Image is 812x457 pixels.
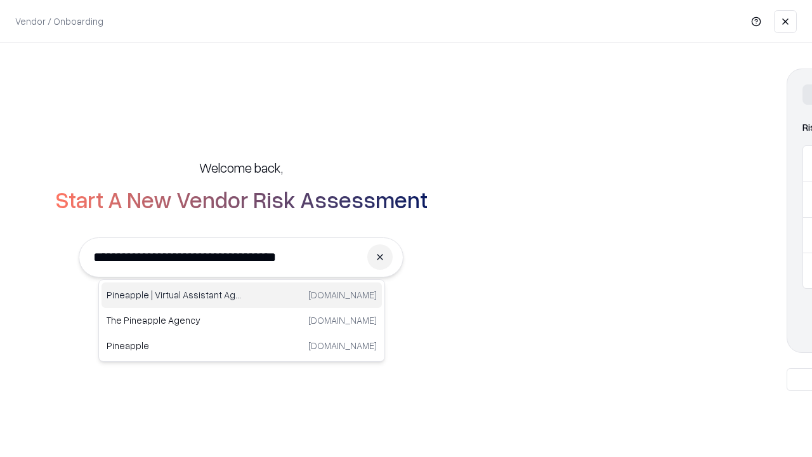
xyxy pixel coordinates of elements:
[308,314,377,327] p: [DOMAIN_NAME]
[55,187,428,212] h2: Start A New Vendor Risk Assessment
[308,288,377,301] p: [DOMAIN_NAME]
[308,339,377,352] p: [DOMAIN_NAME]
[107,339,242,352] p: Pineapple
[15,15,103,28] p: Vendor / Onboarding
[199,159,283,176] h5: Welcome back,
[107,288,242,301] p: Pineapple | Virtual Assistant Agency
[98,279,385,362] div: Suggestions
[107,314,242,327] p: The Pineapple Agency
